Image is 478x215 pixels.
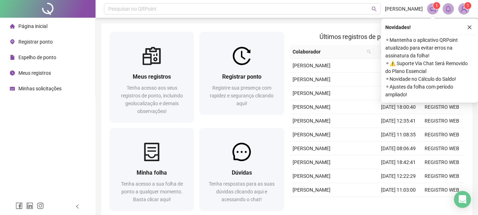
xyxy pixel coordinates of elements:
[377,86,420,100] td: [DATE] 08:00:40
[420,197,464,211] td: REGISTRO WEB
[293,187,330,193] span: [PERSON_NAME]
[37,202,44,209] span: instagram
[377,48,408,56] span: Data/Hora
[16,202,23,209] span: facebook
[293,77,330,82] span: [PERSON_NAME]
[18,23,47,29] span: Página inicial
[200,128,284,210] a: DúvidasTenha respostas para as suas dúvidas clicando aqui e acessando o chat!
[293,63,330,68] span: [PERSON_NAME]
[210,85,273,106] span: Registre sua presença com rapidez e segurança clicando aqui!
[377,142,420,155] td: [DATE] 08:06:49
[75,204,80,209] span: left
[26,202,33,209] span: linkedin
[372,6,377,12] span: search
[18,70,51,76] span: Meus registros
[110,32,194,122] a: Meus registrosTenha acesso aos seus registros de ponto, incluindo geolocalização e demais observa...
[385,36,474,60] span: ⚬ Mantenha o aplicativo QRPoint atualizado para evitar erros na assinatura da folha!
[385,5,423,13] span: [PERSON_NAME]
[385,83,474,98] span: ⚬ Ajustes da folha com período ampliado!
[367,50,371,54] span: search
[377,197,420,211] td: [DATE] 08:05:57
[10,55,15,60] span: file
[420,128,464,142] td: REGISTRO WEB
[420,155,464,169] td: REGISTRO WEB
[433,2,440,9] sup: 1
[200,32,284,114] a: Registrar pontoRegistre sua presença com rapidez e segurança clicando aqui!
[293,104,330,110] span: [PERSON_NAME]
[420,142,464,155] td: REGISTRO WEB
[420,100,464,114] td: REGISTRO WEB
[420,114,464,128] td: REGISTRO WEB
[222,73,261,80] span: Registrar ponto
[377,100,420,114] td: [DATE] 18:00:40
[18,86,62,91] span: Minhas solicitações
[137,169,167,176] span: Minha folha
[365,46,373,57] span: search
[377,59,420,73] td: [DATE] 12:10:31
[232,169,252,176] span: Dúvidas
[10,86,15,91] span: schedule
[121,85,183,114] span: Tenha acesso aos seus registros de ponto, incluindo geolocalização e demais observações!
[385,60,474,75] span: ⚬ ⚠️ Suporte Via Chat Será Removido do Plano Essencial
[467,25,472,30] span: close
[436,3,438,8] span: 1
[10,39,15,44] span: environment
[293,90,330,96] span: [PERSON_NAME]
[467,3,469,8] span: 1
[293,118,330,124] span: [PERSON_NAME]
[293,159,330,165] span: [PERSON_NAME]
[319,33,434,40] span: Últimos registros de ponto sincronizados
[445,6,451,12] span: bell
[459,4,469,14] img: 93716
[209,181,275,202] span: Tenha respostas para as suas dúvidas clicando aqui e acessando o chat!
[293,132,330,137] span: [PERSON_NAME]
[18,39,53,45] span: Registrar ponto
[293,173,330,179] span: [PERSON_NAME]
[430,6,436,12] span: notification
[18,55,56,60] span: Espelho de ponto
[377,183,420,197] td: [DATE] 11:03:00
[293,48,364,56] span: Colaborador
[377,155,420,169] td: [DATE] 18:42:41
[133,73,171,80] span: Meus registros
[454,191,471,208] div: Open Intercom Messenger
[377,114,420,128] td: [DATE] 12:35:41
[420,183,464,197] td: REGISTRO WEB
[374,45,416,59] th: Data/Hora
[10,24,15,29] span: home
[385,75,474,83] span: ⚬ Novidade no Cálculo do Saldo!
[377,73,420,86] td: [DATE] 11:05:02
[420,169,464,183] td: REGISTRO WEB
[293,146,330,151] span: [PERSON_NAME]
[377,128,420,142] td: [DATE] 11:08:35
[121,181,183,202] span: Tenha acesso a sua folha de ponto a qualquer momento. Basta clicar aqui!
[377,169,420,183] td: [DATE] 12:22:29
[464,2,471,9] sup: Atualize o seu contato no menu Meus Dados
[385,23,411,31] span: Novidades !
[10,70,15,75] span: clock-circle
[110,128,194,210] a: Minha folhaTenha acesso a sua folha de ponto a qualquer momento. Basta clicar aqui!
